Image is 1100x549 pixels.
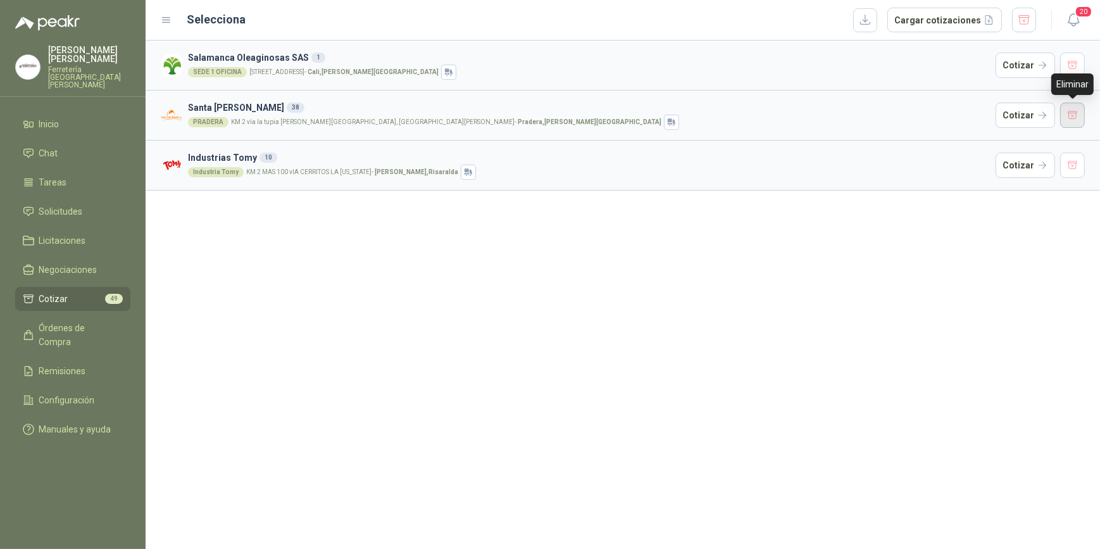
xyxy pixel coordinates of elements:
[15,112,130,136] a: Inicio
[15,258,130,282] a: Negociaciones
[231,119,661,125] p: KM 2 vía la tupia [PERSON_NAME][GEOGRAPHIC_DATA], [GEOGRAPHIC_DATA][PERSON_NAME] -
[246,169,458,175] p: KM 2 MAS 100 vIA CERRITOS LA [US_STATE] -
[188,167,244,177] div: Industria Tomy
[39,146,58,160] span: Chat
[15,229,130,253] a: Licitaciones
[518,118,661,125] strong: Pradera , [PERSON_NAME][GEOGRAPHIC_DATA]
[887,8,1002,33] button: Cargar cotizaciones
[287,103,304,113] div: 38
[375,168,458,175] strong: [PERSON_NAME] , Risaralda
[308,68,439,75] strong: Cali , [PERSON_NAME][GEOGRAPHIC_DATA]
[39,393,95,407] span: Configuración
[161,155,183,177] img: Company Logo
[249,69,439,75] p: [STREET_ADDRESS] -
[15,359,130,383] a: Remisiones
[48,46,130,63] p: [PERSON_NAME] [PERSON_NAME]
[259,153,277,163] div: 10
[105,294,123,304] span: 49
[39,117,59,131] span: Inicio
[39,364,86,378] span: Remisiones
[188,151,991,165] h3: Industrias Tomy
[48,66,130,89] p: Ferretería [GEOGRAPHIC_DATA][PERSON_NAME]
[39,321,118,349] span: Órdenes de Compra
[996,153,1055,178] button: Cotizar
[1075,6,1092,18] span: 20
[188,67,247,77] div: SEDE 1 OFICINA
[15,15,80,30] img: Logo peakr
[311,53,325,63] div: 1
[188,51,991,65] h3: Salamanca Oleaginosas SAS
[15,316,130,354] a: Órdenes de Compra
[16,55,40,79] img: Company Logo
[39,205,83,218] span: Solicitudes
[188,117,228,127] div: PRADERA
[15,199,130,224] a: Solicitudes
[39,175,67,189] span: Tareas
[188,101,991,115] h3: Santa [PERSON_NAME]
[161,54,183,77] img: Company Logo
[161,104,183,127] img: Company Logo
[15,417,130,441] a: Manuales y ayuda
[996,103,1055,128] button: Cotizar
[15,170,130,194] a: Tareas
[39,292,68,306] span: Cotizar
[15,388,130,412] a: Configuración
[1062,9,1085,32] button: 20
[39,234,86,248] span: Licitaciones
[39,263,97,277] span: Negociaciones
[39,422,111,436] span: Manuales y ayuda
[1051,73,1094,95] div: Eliminar
[996,53,1055,78] button: Cotizar
[15,287,130,311] a: Cotizar49
[15,141,130,165] a: Chat
[187,11,246,28] h2: Selecciona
